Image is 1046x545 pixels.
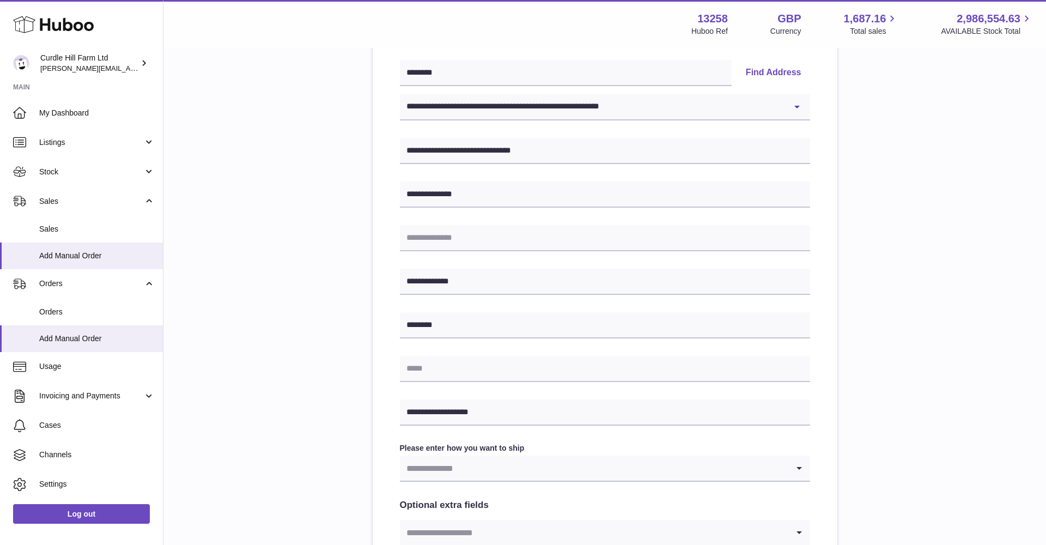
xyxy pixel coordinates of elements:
[941,26,1033,37] span: AVAILABLE Stock Total
[39,224,155,234] span: Sales
[39,108,155,118] span: My Dashboard
[39,137,143,148] span: Listings
[777,11,801,26] strong: GBP
[39,334,155,344] span: Add Manual Order
[770,26,801,37] div: Currency
[13,55,29,71] img: miranda@diddlysquatfarmshop.com
[39,361,155,372] span: Usage
[400,520,788,545] input: Search for option
[691,26,728,37] div: Huboo Ref
[400,443,810,453] label: Please enter how you want to ship
[39,420,155,431] span: Cases
[39,479,155,489] span: Settings
[39,167,143,177] span: Stock
[39,251,155,261] span: Add Manual Order
[39,278,143,289] span: Orders
[941,11,1033,37] a: 2,986,554.63 AVAILABLE Stock Total
[400,499,810,512] h2: Optional extra fields
[850,26,898,37] span: Total sales
[400,456,810,482] div: Search for option
[40,53,138,74] div: Curdle Hill Farm Ltd
[40,64,218,72] span: [PERSON_NAME][EMAIL_ADDRESS][DOMAIN_NAME]
[697,11,728,26] strong: 13258
[39,307,155,317] span: Orders
[39,450,155,460] span: Channels
[844,11,886,26] span: 1,687.16
[13,504,150,524] a: Log out
[39,391,143,401] span: Invoicing and Payments
[39,196,143,207] span: Sales
[844,11,899,37] a: 1,687.16 Total sales
[737,60,810,86] button: Find Address
[400,456,788,481] input: Search for option
[957,11,1020,26] span: 2,986,554.63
